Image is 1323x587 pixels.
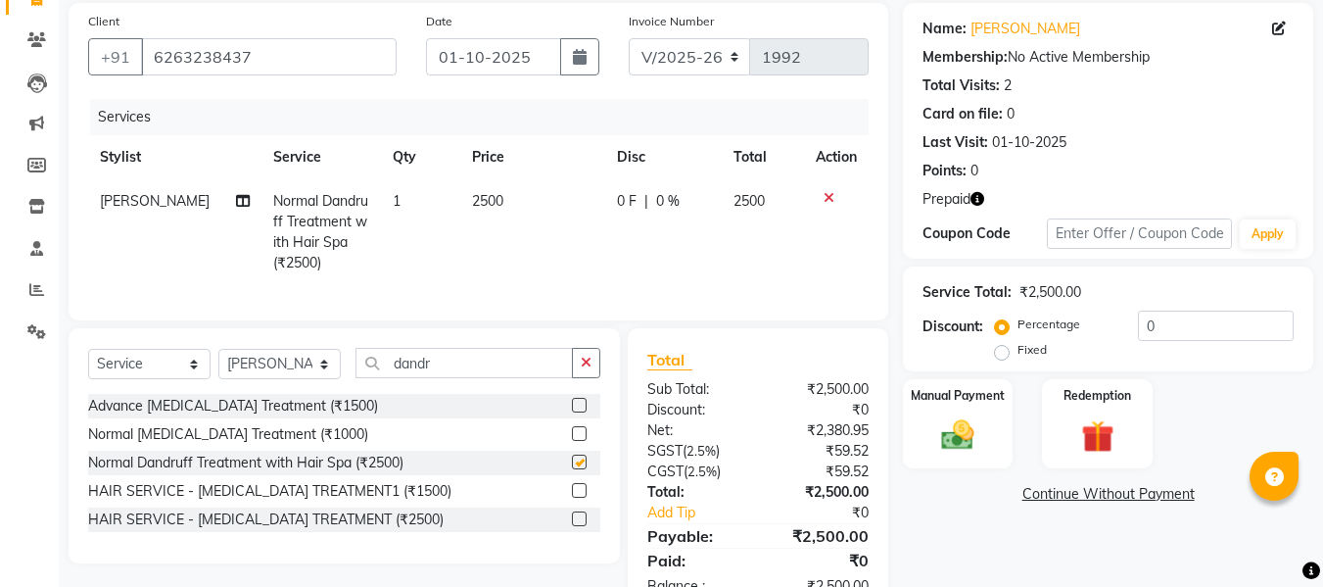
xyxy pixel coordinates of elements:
[633,379,758,400] div: Sub Total:
[922,189,970,210] span: Prepaid
[758,420,883,441] div: ₹2,380.95
[758,441,883,462] div: ₹59.52
[922,19,967,39] div: Name:
[1017,341,1047,359] label: Fixed
[100,192,210,210] span: [PERSON_NAME]
[633,549,758,572] div: Paid:
[1071,416,1124,457] img: _gift.svg
[758,462,883,482] div: ₹59.52
[605,135,722,179] th: Disc
[780,503,884,523] div: ₹0
[733,192,765,210] span: 2500
[970,19,1080,39] a: [PERSON_NAME]
[633,420,758,441] div: Net:
[656,191,680,212] span: 0 %
[633,524,758,548] div: Payable:
[261,135,381,179] th: Service
[1007,104,1015,124] div: 0
[633,400,758,420] div: Discount:
[381,135,460,179] th: Qty
[647,350,692,370] span: Total
[88,424,368,445] div: Normal [MEDICAL_DATA] Treatment (₹1000)
[931,416,984,454] img: _cash.svg
[1019,282,1081,303] div: ₹2,500.00
[922,282,1012,303] div: Service Total:
[922,317,983,337] div: Discount:
[90,99,883,135] div: Services
[758,549,883,572] div: ₹0
[633,482,758,503] div: Total:
[758,400,883,420] div: ₹0
[426,13,452,30] label: Date
[472,192,503,210] span: 2500
[647,463,684,480] span: CGST
[758,482,883,503] div: ₹2,500.00
[393,192,401,210] span: 1
[1240,220,1296,249] button: Apply
[633,462,758,482] div: ( )
[686,443,716,459] span: 2.5%
[88,396,378,416] div: Advance [MEDICAL_DATA] Treatment (₹1500)
[922,223,1046,244] div: Coupon Code
[922,104,1003,124] div: Card on file:
[355,348,573,378] input: Search or Scan
[629,13,714,30] label: Invoice Number
[88,510,444,530] div: HAIR SERVICE - [MEDICAL_DATA] TREATMENT (₹2500)
[804,135,869,179] th: Action
[911,387,1005,405] label: Manual Payment
[758,379,883,400] div: ₹2,500.00
[970,161,978,181] div: 0
[617,191,637,212] span: 0 F
[141,38,397,75] input: Search by Name/Mobile/Email/Code
[687,464,717,479] span: 2.5%
[1004,75,1012,96] div: 2
[460,135,605,179] th: Price
[88,13,119,30] label: Client
[922,47,1294,68] div: No Active Membership
[633,441,758,462] div: ( )
[88,135,261,179] th: Stylist
[758,524,883,548] div: ₹2,500.00
[273,192,368,271] span: Normal Dandruff Treatment with Hair Spa (₹2500)
[992,132,1066,153] div: 01-10-2025
[88,38,143,75] button: +91
[922,161,967,181] div: Points:
[1017,316,1080,333] label: Percentage
[922,47,1008,68] div: Membership:
[88,453,403,473] div: Normal Dandruff Treatment with Hair Spa (₹2500)
[644,191,648,212] span: |
[907,484,1309,505] a: Continue Without Payment
[922,75,1000,96] div: Total Visits:
[633,503,779,523] a: Add Tip
[922,132,988,153] div: Last Visit:
[88,481,451,502] div: HAIR SERVICE - [MEDICAL_DATA] TREATMENT1 (₹1500)
[1047,219,1232,249] input: Enter Offer / Coupon Code
[722,135,805,179] th: Total
[647,442,683,460] span: SGST
[1063,387,1131,405] label: Redemption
